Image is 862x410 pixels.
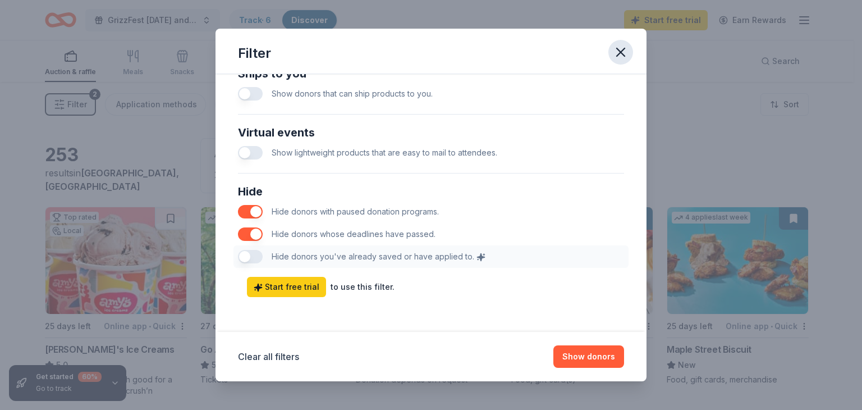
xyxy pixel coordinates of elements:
[272,207,439,216] span: Hide donors with paused donation programs.
[238,124,624,142] div: Virtual events
[553,345,624,368] button: Show donors
[331,280,395,294] div: to use this filter.
[238,183,624,201] div: Hide
[247,277,326,297] a: Start free trial
[272,148,497,157] span: Show lightweight products that are easy to mail to attendees.
[272,229,435,239] span: Hide donors whose deadlines have passed.
[272,89,433,98] span: Show donors that can ship products to you.
[238,44,271,62] div: Filter
[238,350,299,363] button: Clear all filters
[254,280,319,294] span: Start free trial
